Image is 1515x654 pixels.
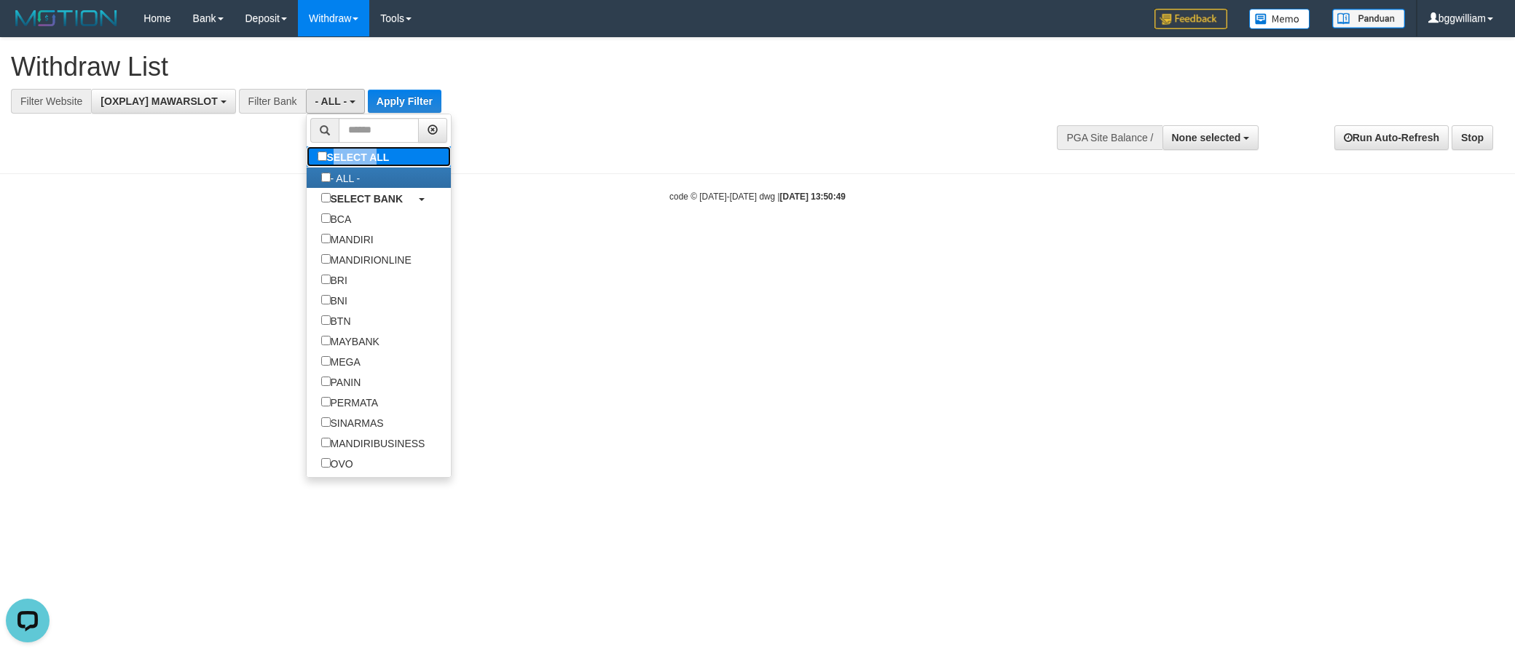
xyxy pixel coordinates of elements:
[1452,125,1493,150] a: Stop
[307,412,398,433] label: SINARMAS
[307,168,375,188] label: - ALL -
[321,336,331,345] input: MAYBANK
[307,351,375,371] label: MEGA
[321,213,331,223] input: BCA
[321,315,331,325] input: BTN
[321,254,331,264] input: MANDIRIONLINE
[307,310,366,331] label: BTN
[6,6,50,50] button: Open LiveChat chat widget
[1162,125,1259,150] button: None selected
[239,89,306,114] div: Filter Bank
[321,234,331,243] input: MANDIRI
[307,146,404,167] label: SELECT ALL
[307,371,376,392] label: PANIN
[307,331,394,351] label: MAYBANK
[315,95,347,107] span: - ALL -
[1172,132,1241,143] span: None selected
[368,90,441,113] button: Apply Filter
[318,151,327,161] input: SELECT ALL
[1057,125,1162,150] div: PGA Site Balance /
[1154,9,1227,29] img: Feedback.jpg
[321,417,331,427] input: SINARMAS
[307,229,388,249] label: MANDIRI
[321,193,331,202] input: SELECT BANK
[307,392,393,412] label: PERMATA
[307,249,426,269] label: MANDIRIONLINE
[321,397,331,406] input: PERMATA
[91,89,235,114] button: [OXPLAY] MAWARSLOT
[321,275,331,284] input: BRI
[307,269,362,290] label: BRI
[321,356,331,366] input: MEGA
[321,173,331,182] input: - ALL -
[321,458,331,468] input: OVO
[321,438,331,447] input: MANDIRIBUSINESS
[307,453,368,473] label: OVO
[101,95,218,107] span: [OXPLAY] MAWARSLOT
[11,52,996,82] h1: Withdraw List
[1334,125,1449,150] a: Run Auto-Refresh
[780,192,846,202] strong: [DATE] 13:50:49
[331,193,404,205] b: SELECT BANK
[307,473,380,494] label: GOPAY
[307,433,440,453] label: MANDIRIBUSINESS
[321,295,331,304] input: BNI
[669,192,846,202] small: code © [DATE]-[DATE] dwg |
[1332,9,1405,28] img: panduan.png
[1249,9,1310,29] img: Button%20Memo.svg
[307,188,452,208] a: SELECT BANK
[307,290,362,310] label: BNI
[307,208,366,229] label: BCA
[321,377,331,386] input: PANIN
[11,89,91,114] div: Filter Website
[11,7,122,29] img: MOTION_logo.png
[306,89,365,114] button: - ALL -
